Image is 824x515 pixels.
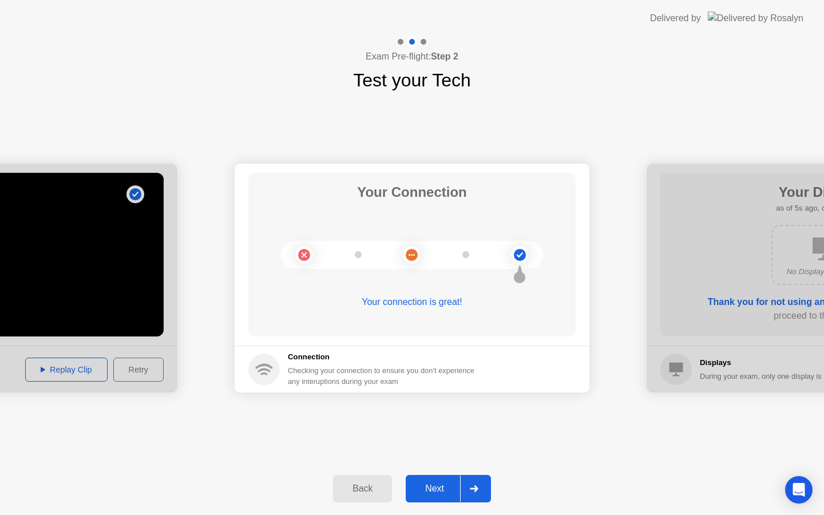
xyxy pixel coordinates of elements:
[708,11,803,25] img: Delivered by Rosalyn
[333,475,392,502] button: Back
[288,351,481,363] h5: Connection
[366,50,458,64] h4: Exam Pre-flight:
[785,476,813,504] div: Open Intercom Messenger
[353,66,471,94] h1: Test your Tech
[650,11,701,25] div: Delivered by
[431,51,458,61] b: Step 2
[357,182,467,203] h1: Your Connection
[409,484,460,494] div: Next
[248,295,576,309] div: Your connection is great!
[406,475,491,502] button: Next
[336,484,389,494] div: Back
[288,365,481,387] div: Checking your connection to ensure you don’t experience any interuptions during your exam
